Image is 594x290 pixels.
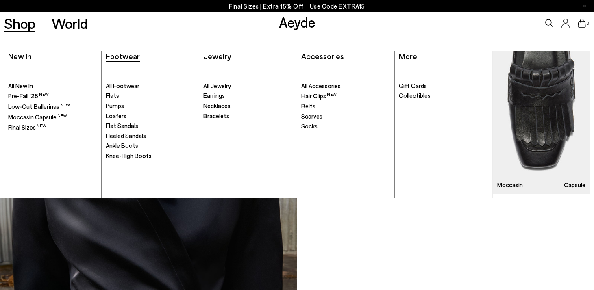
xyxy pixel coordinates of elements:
[564,182,585,188] h3: Capsule
[8,113,67,121] span: Moccasin Capsule
[203,112,229,119] span: Bracelets
[203,82,231,89] span: All Jewelry
[203,112,292,120] a: Bracelets
[106,82,139,89] span: All Footwear
[301,113,390,121] a: Scarves
[301,122,390,130] a: Socks
[8,92,49,100] span: Pre-Fall '25
[399,92,488,100] a: Collectibles
[8,92,97,100] a: Pre-Fall '25
[301,102,390,110] a: Belts
[106,132,195,140] a: Heeled Sandals
[279,13,315,30] a: Aeyde
[106,112,126,119] span: Loafers
[399,51,417,61] a: More
[493,51,590,194] a: Moccasin Capsule
[203,92,292,100] a: Earrings
[52,16,88,30] a: World
[203,92,225,99] span: Earrings
[8,82,33,89] span: All New In
[106,92,195,100] a: Flats
[106,82,195,90] a: All Footwear
[106,112,195,120] a: Loafers
[301,113,322,120] span: Scarves
[106,51,140,61] a: Footwear
[586,21,590,26] span: 0
[203,82,292,90] a: All Jewelry
[106,142,138,149] span: Ankle Boots
[106,142,195,150] a: Ankle Boots
[106,102,124,109] span: Pumps
[8,113,97,121] a: Moccasin Capsule
[578,19,586,28] a: 0
[203,102,231,109] span: Necklaces
[301,92,390,100] a: Hair Clips
[399,82,488,90] a: Gift Cards
[399,82,427,89] span: Gift Cards
[497,182,523,188] h3: Moccasin
[203,51,231,61] a: Jewelry
[106,152,195,160] a: Knee-High Boots
[8,123,46,131] span: Final Sizes
[106,132,146,139] span: Heeled Sandals
[301,82,390,90] a: All Accessories
[8,82,97,90] a: All New In
[106,102,195,110] a: Pumps
[8,123,97,132] a: Final Sizes
[493,51,590,194] img: Mobile_e6eede4d-78b8-4bd1-ae2a-4197e375e133_900x.jpg
[301,122,318,130] span: Socks
[229,1,365,11] p: Final Sizes | Extra 15% Off
[4,16,35,30] a: Shop
[301,82,341,89] span: All Accessories
[8,51,32,61] a: New In
[8,103,70,110] span: Low-Cut Ballerinas
[203,102,292,110] a: Necklaces
[310,2,365,10] span: Navigate to /collections/ss25-final-sizes
[399,92,431,99] span: Collectibles
[301,51,344,61] a: Accessories
[106,122,138,129] span: Flat Sandals
[106,152,152,159] span: Knee-High Boots
[301,92,337,100] span: Hair Clips
[106,122,195,130] a: Flat Sandals
[8,102,97,111] a: Low-Cut Ballerinas
[106,92,119,99] span: Flats
[301,102,315,110] span: Belts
